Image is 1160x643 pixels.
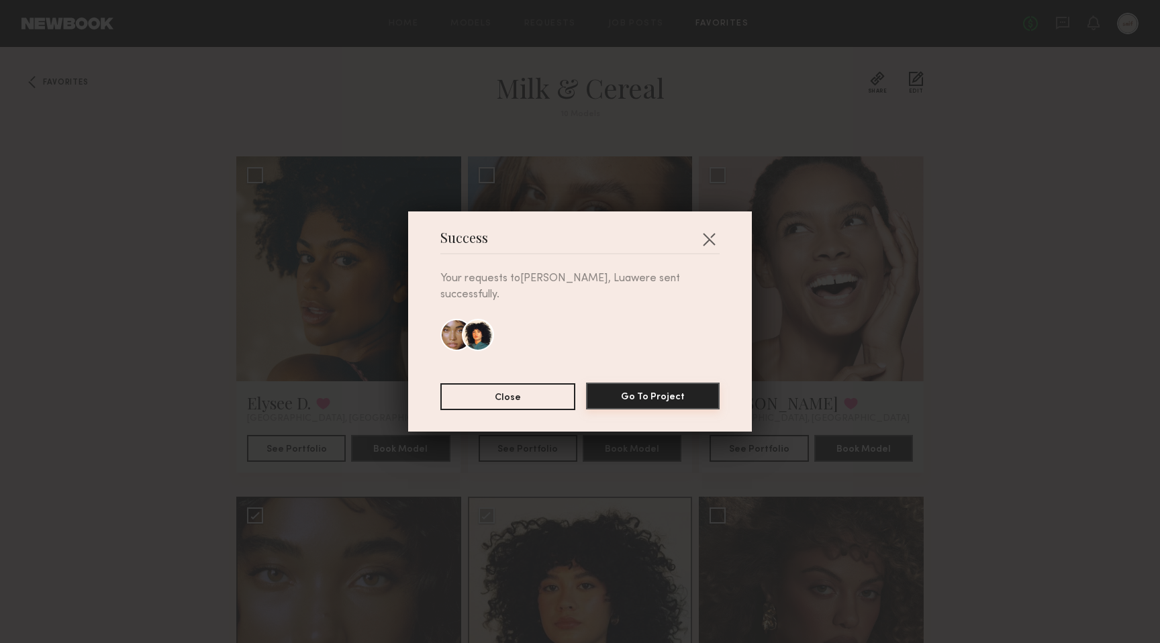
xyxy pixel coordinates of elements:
p: Your requests to [PERSON_NAME], Lua were sent successfully. [440,270,720,303]
button: Close [698,228,720,250]
span: Success [440,233,488,253]
button: Close [440,383,575,410]
button: Go To Project [586,383,720,409]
